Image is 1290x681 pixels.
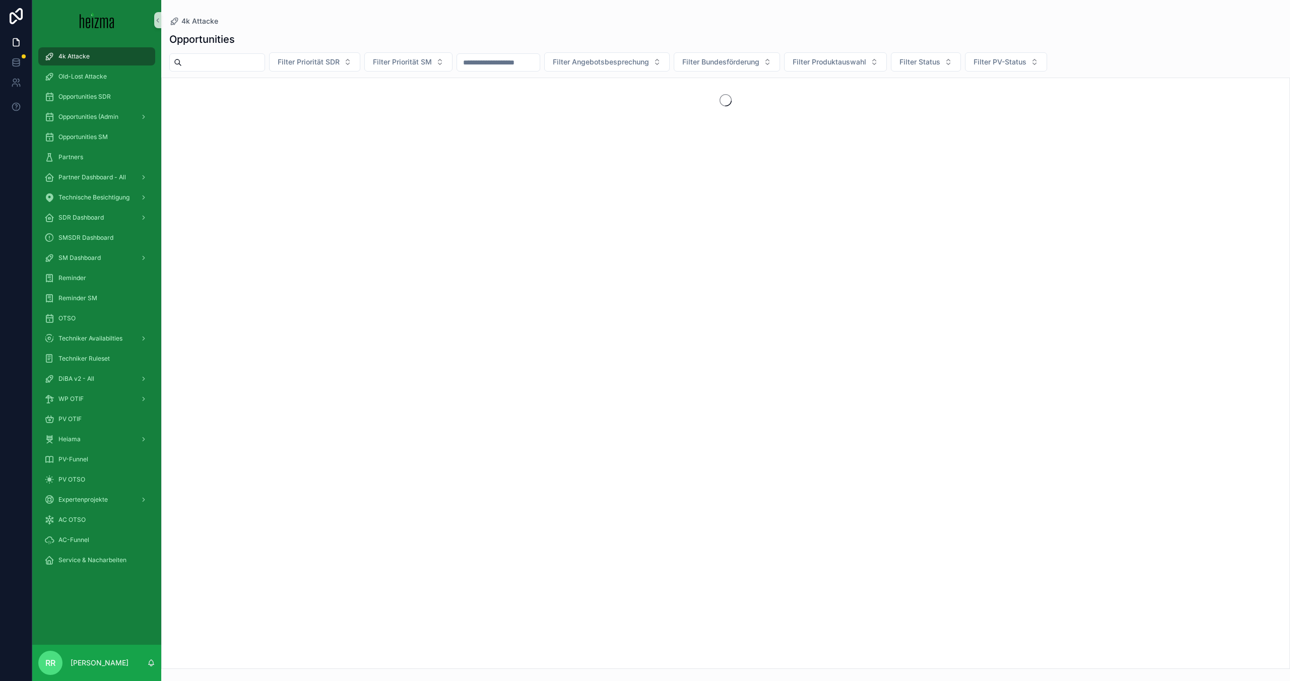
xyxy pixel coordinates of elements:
a: Techniker Ruleset [38,350,155,368]
span: Partner Dashboard - All [58,173,126,181]
span: Opportunities (Admin [58,113,118,121]
span: 4k Attacke [58,52,90,60]
button: Select Button [891,52,961,72]
span: SDR Dashboard [58,214,104,222]
span: SMSDR Dashboard [58,234,113,242]
a: Techniker Availabilties [38,329,155,348]
span: Heiama [58,435,81,443]
span: DiBA v2 - All [58,375,94,383]
a: AC-Funnel [38,531,155,549]
span: PV OTIF [58,415,82,423]
span: OTSO [58,314,76,322]
span: 4k Attacke [181,16,218,26]
span: PV OTSO [58,475,85,484]
span: Old-Lost Attacke [58,73,107,81]
a: Reminder [38,269,155,287]
a: Opportunities (Admin [38,108,155,126]
span: Filter Priorität SM [373,57,432,67]
span: Reminder [58,274,86,282]
a: Expertenprojekte [38,491,155,509]
span: Filter Produktauswahl [793,57,866,67]
span: Reminder SM [58,294,97,302]
h1: Opportunities [169,32,235,46]
span: Opportunities SM [58,133,108,141]
a: Reminder SM [38,289,155,307]
a: DiBA v2 - All [38,370,155,388]
a: Service & Nacharbeiten [38,551,155,569]
span: Techniker Availabilties [58,334,122,343]
span: Filter Priorität SDR [278,57,340,67]
a: SM Dashboard [38,249,155,267]
span: Filter Status [899,57,940,67]
img: App logo [80,12,114,28]
button: Select Button [269,52,360,72]
span: Expertenprojekte [58,496,108,504]
a: Opportunities SM [38,128,155,146]
a: PV OTSO [38,470,155,489]
a: Heiama [38,430,155,448]
a: SDR Dashboard [38,209,155,227]
span: Partners [58,153,83,161]
span: Techniker Ruleset [58,355,110,363]
span: Opportunities SDR [58,93,111,101]
button: Select Button [965,52,1047,72]
a: PV OTIF [38,410,155,428]
a: SMSDR Dashboard [38,229,155,247]
button: Select Button [364,52,453,72]
a: Technische Besichtigung [38,188,155,207]
span: Service & Nacharbeiten [58,556,126,564]
a: Opportunities SDR [38,88,155,106]
a: 4k Attacke [38,47,155,65]
span: WP OTIF [58,395,84,403]
a: WP OTIF [38,390,155,408]
a: Partners [38,148,155,166]
span: AC OTSO [58,516,86,524]
div: scrollable content [32,40,161,582]
span: Filter PV-Status [974,57,1026,67]
a: Old-Lost Attacke [38,67,155,86]
span: Filter Bundesförderung [682,57,759,67]
a: OTSO [38,309,155,327]
button: Select Button [674,52,780,72]
button: Select Button [544,52,670,72]
p: [PERSON_NAME] [71,658,128,668]
a: 4k Attacke [169,16,218,26]
a: PV-Funnel [38,450,155,468]
a: Partner Dashboard - All [38,168,155,186]
button: Select Button [784,52,887,72]
a: AC OTSO [38,511,155,529]
span: SM Dashboard [58,254,101,262]
span: PV-Funnel [58,455,88,463]
span: Filter Angebotsbesprechung [553,57,649,67]
span: Technische Besichtigung [58,193,130,201]
span: RR [45,657,55,669]
span: AC-Funnel [58,536,89,544]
